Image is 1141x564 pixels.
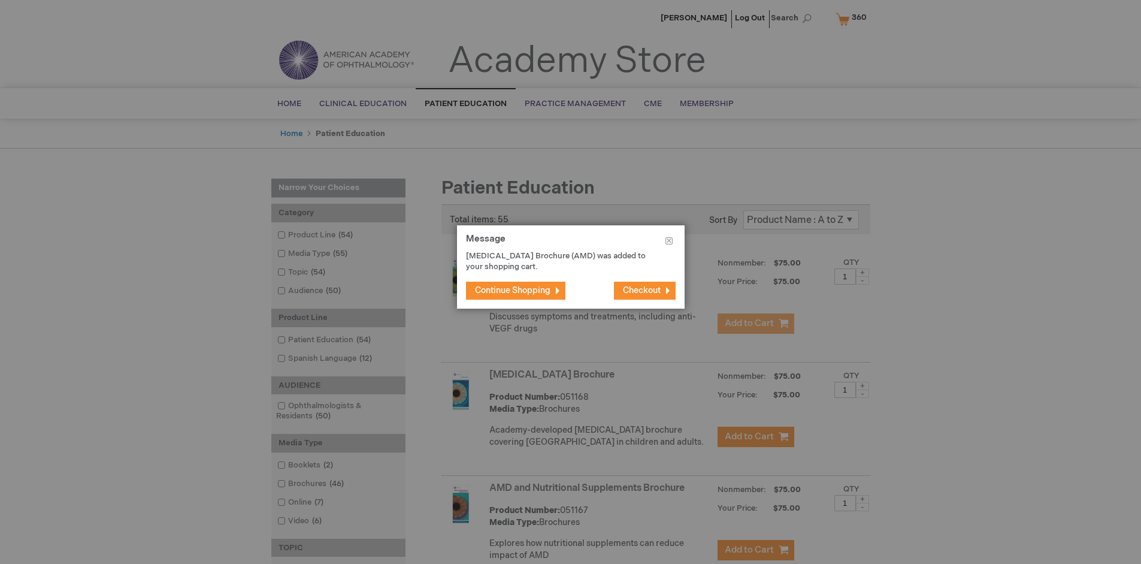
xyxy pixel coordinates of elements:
[466,251,658,273] p: [MEDICAL_DATA] Brochure (AMD) was added to your shopping cart.
[466,234,676,251] h1: Message
[475,285,550,295] span: Continue Shopping
[466,282,565,300] button: Continue Shopping
[614,282,676,300] button: Checkout
[623,285,661,295] span: Checkout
